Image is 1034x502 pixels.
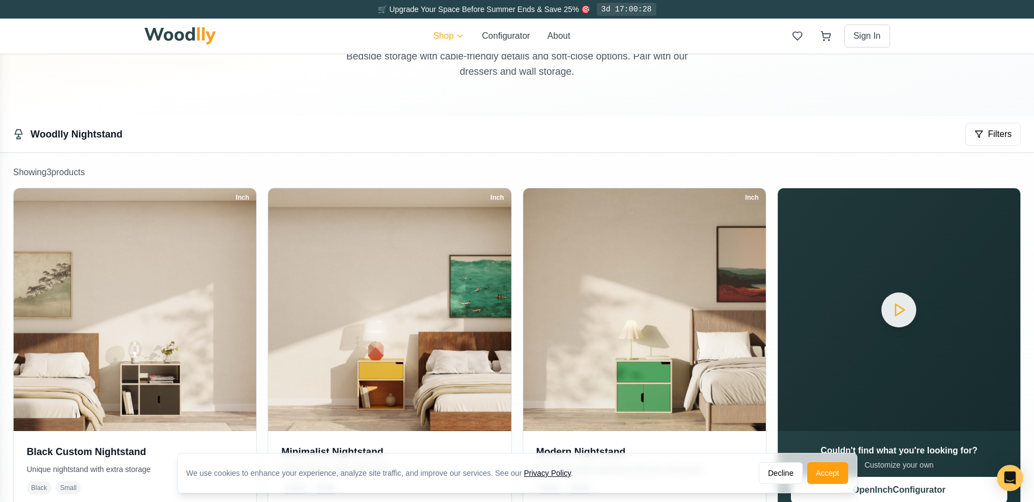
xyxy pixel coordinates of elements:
p: Bedside storage with cable-friendly details and soft-close options. Pair with our dressers and wa... [334,49,700,79]
button: Accept [807,462,848,484]
h3: Modern Nightstand [536,444,753,459]
button: Configurator [482,29,530,43]
img: Minimalist Nightstand [268,188,511,431]
div: We use cookies to enhance your experience, analyze site traffic, and improve our services. See our . [186,468,582,479]
img: Woodlly [144,27,216,45]
button: Filters [965,123,1021,146]
h3: Couldn't find what you're looking for? [791,444,1007,457]
p: Showing 3 product s [13,166,1021,179]
button: Shop [433,29,464,43]
a: Privacy Policy [524,469,571,477]
div: Inch [231,192,255,204]
div: Inch [486,192,509,204]
div: 3d 17:00:28 [597,3,656,16]
img: Modern Nightstand [523,188,766,431]
button: About [547,29,570,43]
div: Open Intercom Messenger [997,465,1023,491]
button: Decline [759,462,803,484]
div: Inch [740,192,764,204]
h3: Black Custom Nightstand [27,444,243,459]
a: Woodlly Nightstand [31,129,123,140]
span: 🛒 Upgrade Your Space Before Summer Ends & Save 25% 🎯 [378,5,590,14]
h3: Minimalist Nightstand [281,444,498,459]
span: Filters [988,128,1012,141]
button: Sign In [844,25,890,47]
img: Black Custom Nightstand [14,188,256,431]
